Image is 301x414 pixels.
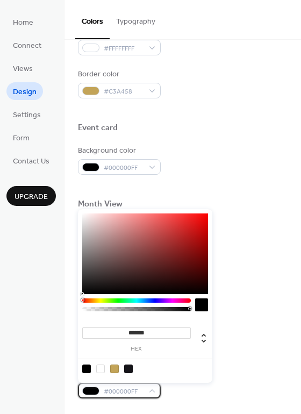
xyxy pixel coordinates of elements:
div: rgb(0, 0, 0) [82,365,91,373]
span: Contact Us [13,156,49,167]
a: Settings [6,105,47,123]
div: Event card [78,123,118,134]
div: Month View [78,199,123,210]
span: #000000FF [104,162,144,174]
div: rgb(21, 20, 25) [124,365,133,373]
a: Views [6,59,39,77]
a: Design [6,82,43,100]
div: Background color [78,145,159,156]
span: Views [13,63,33,75]
span: #C3A458 [104,86,144,97]
a: Form [6,129,36,146]
div: rgb(195, 164, 88) [110,365,119,373]
a: Contact Us [6,152,56,169]
span: Upgrade [15,191,48,203]
button: Upgrade [6,186,56,206]
span: Settings [13,110,41,121]
a: Connect [6,36,48,54]
div: rgb(255, 255, 255) [96,365,105,373]
span: Form [13,133,30,144]
span: Design [13,87,37,98]
span: Connect [13,40,41,52]
span: Home [13,17,33,28]
div: Border color [78,69,159,80]
label: hex [82,346,191,352]
span: #000000FF [104,386,144,397]
a: Home [6,13,40,31]
span: #FFFFFFFF [104,43,144,54]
